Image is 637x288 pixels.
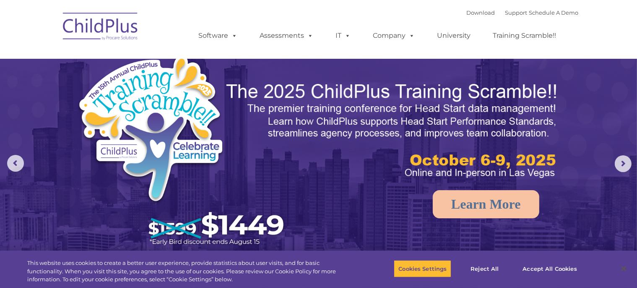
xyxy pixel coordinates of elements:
[117,90,152,96] span: Phone number
[467,9,495,16] a: Download
[252,27,322,44] a: Assessments
[485,27,565,44] a: Training Scramble!!
[365,27,424,44] a: Company
[429,27,479,44] a: University
[505,9,528,16] a: Support
[614,259,633,278] button: Close
[59,7,143,49] img: ChildPlus by Procare Solutions
[458,260,511,278] button: Reject All
[518,260,581,278] button: Accept All Cookies
[467,9,579,16] font: |
[529,9,579,16] a: Schedule A Demo
[328,27,359,44] a: IT
[27,259,350,284] div: This website uses cookies to create a better user experience, provide statistics about user visit...
[433,190,539,218] a: Learn More
[117,55,142,62] span: Last name
[394,260,451,278] button: Cookies Settings
[190,27,246,44] a: Software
